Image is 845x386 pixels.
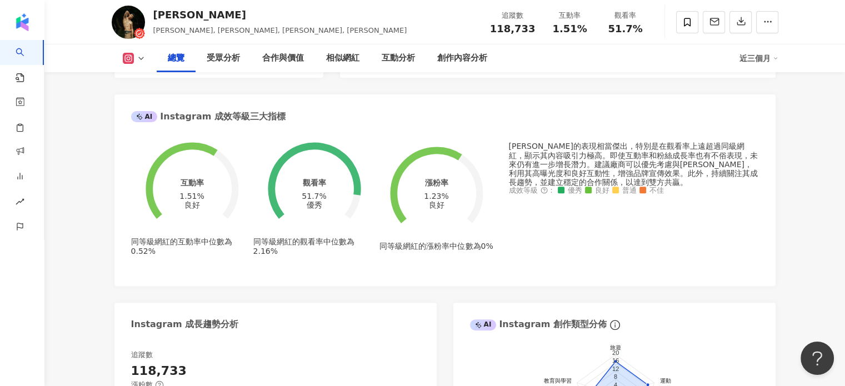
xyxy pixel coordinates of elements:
[131,111,286,123] div: Instagram 成效等級三大指標
[425,178,448,187] div: 漲粉率
[13,13,31,31] img: logo icon
[739,49,778,67] div: 近三個月
[659,378,671,384] text: 運動
[379,242,493,250] div: 同等級網紅的漲粉率中位數為
[307,200,322,209] div: 優秀
[585,187,609,195] span: 良好
[437,52,487,65] div: 創作內容分析
[302,192,326,200] div: 51.7%
[131,318,239,330] div: Instagram 成長趨勢分析
[153,26,407,34] span: [PERSON_NAME], [PERSON_NAME], [PERSON_NAME], [PERSON_NAME]
[612,349,618,355] text: 20
[610,344,621,350] text: 旅遊
[131,237,253,255] div: 同等級網紅的互動率中位數為
[490,23,536,34] span: 118,733
[509,187,759,195] div: 成效等級 ：
[604,10,647,21] div: 觀看率
[429,200,444,209] div: 良好
[424,192,448,200] div: 1.23%
[131,350,153,360] div: 追蹤數
[470,319,497,330] div: AI
[16,40,38,83] a: search
[612,365,618,372] text: 12
[481,242,493,250] span: 0%
[131,363,187,380] div: 118,733
[303,178,326,187] div: 觀看率
[181,178,204,187] div: 互動率
[112,6,145,39] img: KOL Avatar
[608,318,622,332] span: info-circle
[382,52,415,65] div: 互動分析
[509,142,759,186] div: [PERSON_NAME]的表現相當傑出，特別是在觀看率上遠超過同級網紅，顯示其內容吸引力極高。即使互動率和粉絲成長率也有不俗表現，未來仍有進一步增長潛力。建議廠商可以優先考慮與[PERSON_...
[558,187,582,195] span: 優秀
[639,187,664,195] span: 不佳
[262,52,304,65] div: 合作與價值
[179,192,204,200] div: 1.51%
[552,23,587,34] span: 1.51%
[16,191,24,215] span: rise
[131,111,158,122] div: AI
[168,52,184,65] div: 總覽
[608,23,642,34] span: 51.7%
[549,10,591,21] div: 互動率
[253,247,278,255] span: 2.16%
[613,373,617,380] text: 8
[153,8,407,22] div: [PERSON_NAME]
[612,357,618,364] text: 16
[326,52,359,65] div: 相似網紅
[801,342,834,375] iframe: Help Scout Beacon - Open
[612,187,637,195] span: 普通
[470,318,607,330] div: Instagram 創作類型分佈
[184,200,200,209] div: 良好
[253,237,376,255] div: 同等級網紅的觀看率中位數為
[207,52,240,65] div: 受眾分析
[131,247,156,255] span: 0.52%
[490,10,536,21] div: 追蹤數
[543,378,571,384] text: 教育與學習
